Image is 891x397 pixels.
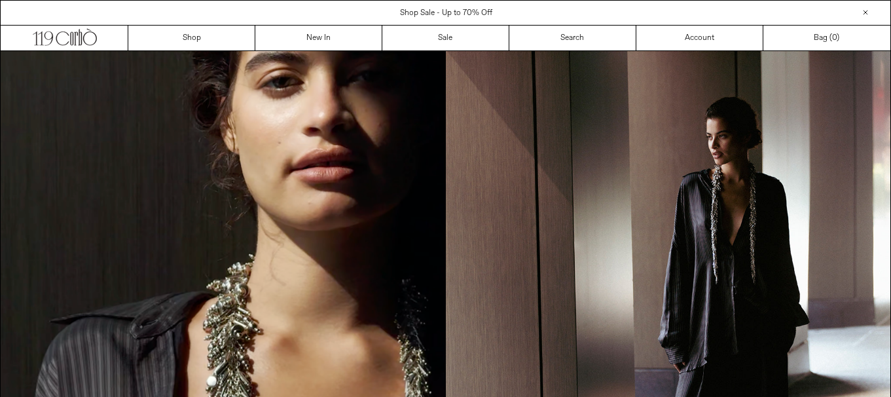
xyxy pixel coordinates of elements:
a: Shop Sale - Up to 70% Off [400,8,492,18]
a: Sale [382,26,509,50]
a: Bag () [763,26,890,50]
a: Shop [128,26,255,50]
a: New In [255,26,382,50]
a: Search [509,26,636,50]
a: Account [636,26,763,50]
span: 0 [832,33,837,43]
span: ) [832,32,839,44]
